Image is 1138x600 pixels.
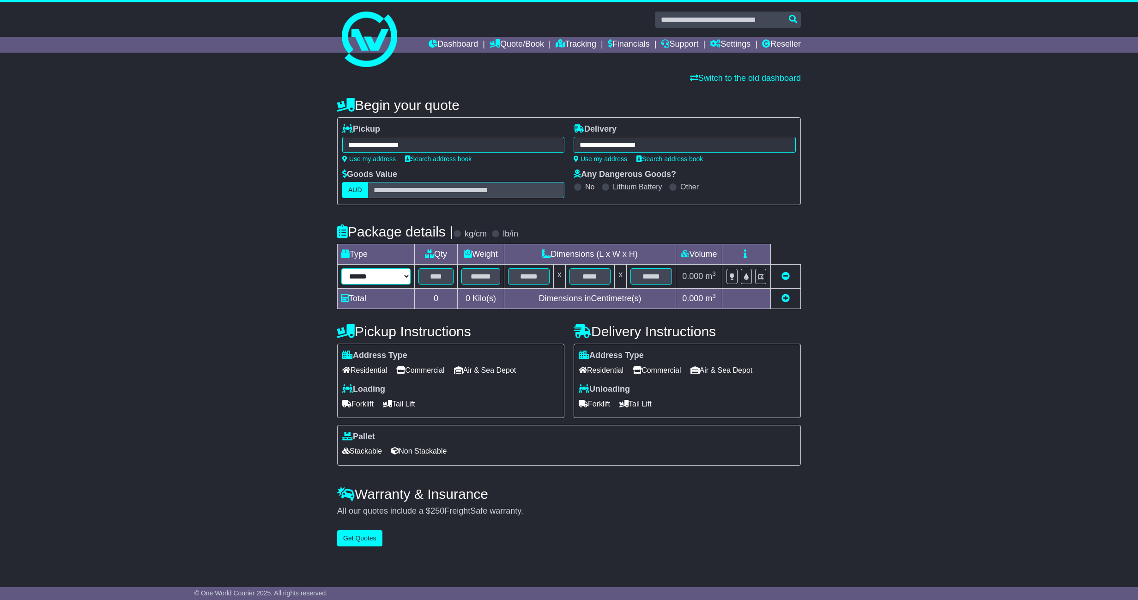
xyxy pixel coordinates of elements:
[613,182,662,191] label: Lithium Battery
[337,486,801,502] h4: Warranty & Insurance
[415,244,458,265] td: Qty
[342,363,387,377] span: Residential
[705,294,716,303] span: m
[504,244,676,265] td: Dimensions (L x W x H)
[465,229,487,239] label: kg/cm
[712,292,716,299] sup: 3
[342,155,396,163] a: Use my address
[574,170,676,180] label: Any Dangerous Goods?
[574,324,801,339] h4: Delivery Instructions
[579,363,623,377] span: Residential
[338,244,415,265] td: Type
[396,363,444,377] span: Commercial
[337,97,801,113] h4: Begin your quote
[342,384,385,394] label: Loading
[712,270,716,277] sup: 3
[619,397,652,411] span: Tail Lift
[338,289,415,309] td: Total
[383,397,415,411] span: Tail Lift
[342,124,380,134] label: Pickup
[682,294,703,303] span: 0.000
[661,37,698,53] a: Support
[391,444,447,458] span: Non Stackable
[429,37,478,53] a: Dashboard
[574,155,627,163] a: Use my address
[337,506,801,516] div: All our quotes include a $ FreightSafe warranty.
[337,530,382,546] button: Get Quotes
[615,265,627,289] td: x
[556,37,596,53] a: Tracking
[503,229,518,239] label: lb/in
[342,432,375,442] label: Pallet
[337,224,453,239] h4: Package details |
[579,397,610,411] span: Forklift
[705,272,716,281] span: m
[710,37,751,53] a: Settings
[608,37,650,53] a: Financials
[781,294,790,303] a: Add new item
[585,182,594,191] label: No
[579,384,630,394] label: Unloading
[342,170,397,180] label: Goods Value
[490,37,544,53] a: Quote/Book
[458,244,504,265] td: Weight
[415,289,458,309] td: 0
[762,37,801,53] a: Reseller
[680,182,699,191] label: Other
[430,506,444,515] span: 250
[337,324,564,339] h4: Pickup Instructions
[690,363,753,377] span: Air & Sea Depot
[194,589,328,597] span: © One World Courier 2025. All rights reserved.
[553,265,565,289] td: x
[633,363,681,377] span: Commercial
[504,289,676,309] td: Dimensions in Centimetre(s)
[342,182,368,198] label: AUD
[690,73,801,83] a: Switch to the old dashboard
[781,272,790,281] a: Remove this item
[458,289,504,309] td: Kilo(s)
[636,155,703,163] a: Search address book
[405,155,472,163] a: Search address book
[466,294,470,303] span: 0
[454,363,516,377] span: Air & Sea Depot
[342,444,382,458] span: Stackable
[342,397,374,411] span: Forklift
[682,272,703,281] span: 0.000
[342,351,407,361] label: Address Type
[676,244,722,265] td: Volume
[579,351,644,361] label: Address Type
[574,124,617,134] label: Delivery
